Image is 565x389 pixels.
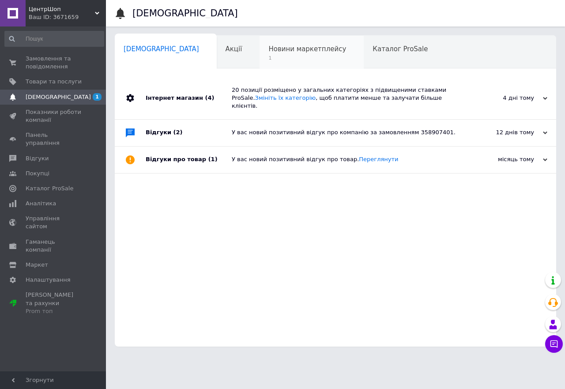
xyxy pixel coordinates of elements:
span: ЦентрШоп [29,5,95,13]
span: (2) [173,129,183,136]
span: 1 [268,55,346,61]
div: У вас новий позитивний відгук про товар. [232,155,459,163]
span: Каталог ProSale [373,45,428,53]
div: Інтернет магазин [146,77,232,119]
div: Відгуки про товар [146,147,232,173]
span: Відгуки [26,155,49,162]
div: Prom топ [26,307,82,315]
span: Маркет [26,261,48,269]
span: 1 [93,93,102,101]
span: [DEMOGRAPHIC_DATA] [124,45,199,53]
span: Показники роботи компанії [26,108,82,124]
span: Налаштування [26,276,71,284]
span: Панель управління [26,131,82,147]
span: Гаманець компанії [26,238,82,254]
span: [PERSON_NAME] та рахунки [26,291,82,315]
span: Каталог ProSale [26,185,73,193]
span: Замовлення та повідомлення [26,55,82,71]
span: (1) [208,156,218,162]
span: Акції [226,45,242,53]
span: [DEMOGRAPHIC_DATA] [26,93,91,101]
span: Управління сайтом [26,215,82,230]
div: У вас новий позитивний відгук про компанію за замовленням 358907401. [232,128,459,136]
a: Змініть їх категорію [255,94,316,101]
span: Товари та послуги [26,78,82,86]
h1: [DEMOGRAPHIC_DATA] [132,8,238,19]
div: Ваш ID: 3671659 [29,13,106,21]
button: Чат з покупцем [545,335,563,353]
a: Переглянути [359,156,398,162]
span: (4) [205,94,214,101]
span: Аналітика [26,200,56,208]
div: місяць тому [459,155,547,163]
div: 12 днів тому [459,128,547,136]
div: 20 позиції розміщено у загальних категоріях з підвищеними ставками ProSale. , щоб платити менше т... [232,86,459,110]
input: Пошук [4,31,104,47]
span: Новини маркетплейсу [268,45,346,53]
div: 4 дні тому [459,94,547,102]
div: Відгуки [146,120,232,146]
span: Покупці [26,170,49,178]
